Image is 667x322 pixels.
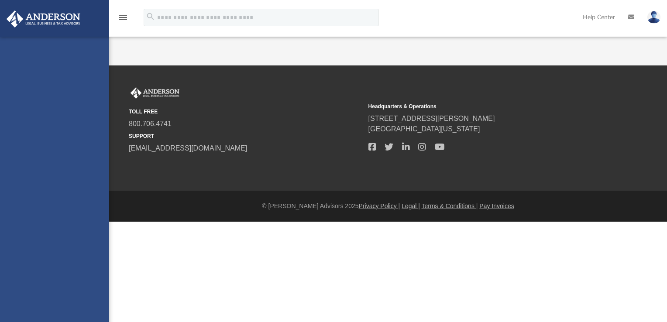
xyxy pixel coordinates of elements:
[4,10,83,27] img: Anderson Advisors Platinum Portal
[129,87,181,99] img: Anderson Advisors Platinum Portal
[402,202,420,209] a: Legal |
[129,144,247,152] a: [EMAIL_ADDRESS][DOMAIN_NAME]
[359,202,400,209] a: Privacy Policy |
[479,202,514,209] a: Pay Invoices
[368,115,495,122] a: [STREET_ADDRESS][PERSON_NAME]
[118,17,128,23] a: menu
[368,125,480,133] a: [GEOGRAPHIC_DATA][US_STATE]
[129,120,172,127] a: 800.706.4741
[146,12,155,21] i: search
[647,11,660,24] img: User Pic
[118,12,128,23] i: menu
[368,103,602,110] small: Headquarters & Operations
[129,132,362,140] small: SUPPORT
[422,202,478,209] a: Terms & Conditions |
[109,202,667,211] div: © [PERSON_NAME] Advisors 2025
[129,108,362,116] small: TOLL FREE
